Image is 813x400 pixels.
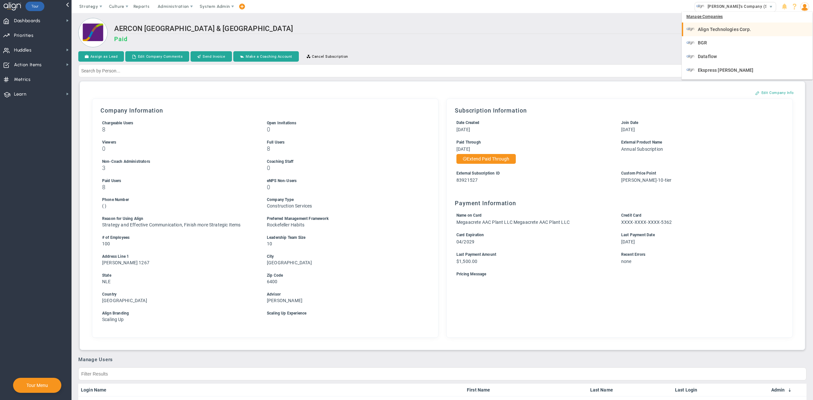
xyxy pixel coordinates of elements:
[78,367,806,380] input: Filter Results
[621,120,774,126] div: Join Date
[102,260,149,265] span: [PERSON_NAME] 1267
[621,146,663,152] span: Annual Subscription
[590,387,670,392] a: Last Name
[200,4,230,9] span: System Admin
[102,216,255,222] div: Reason for Using Align
[102,222,240,227] span: Strategy and Effective Communication, Finish more Strategic Items
[267,310,420,316] div: Scaling Up Experience
[621,212,774,219] div: Credit Card
[456,127,470,132] span: [DATE]
[800,2,809,11] img: 48978.Person.photo
[102,310,255,316] div: Align Branding
[105,203,106,208] span: )
[267,203,312,208] span: Construction Services
[456,154,516,164] button: Extend Paid Through
[686,25,695,33] img: 10991.Company.photo
[456,170,609,177] div: External Subscription ID
[267,222,304,227] span: Rockefeller Habits
[621,239,635,244] span: [DATE]
[81,387,462,392] a: Login Name
[102,241,110,246] span: 100
[158,4,189,9] span: Administration
[267,260,312,265] span: [GEOGRAPHIC_DATA]
[267,216,420,222] div: Preferred Management Framework
[267,121,297,125] span: Open Invitations
[675,387,706,392] a: Last Login
[78,64,806,77] input: Search by Person...
[696,2,704,10] img: 33318.Company.photo
[114,36,806,42] h3: Paid
[456,139,609,146] div: Paid Through
[456,252,609,258] div: Last Payment Amount
[14,14,40,28] span: Dashboards
[79,4,98,9] span: Strategy
[621,127,635,132] span: [DATE]
[102,298,147,303] span: [GEOGRAPHIC_DATA]
[102,140,116,145] span: Viewers
[102,197,255,203] div: Phone Number
[102,203,104,208] span: (
[14,43,32,57] span: Huddles
[621,232,774,238] div: Last Payment Date
[698,27,751,32] span: Align Technologies Corp.
[456,239,474,244] span: 04/2029
[102,178,121,183] span: Paid Users
[456,220,570,225] span: Megaacrete AAC Plant LLC Megaacrete AAC Plant LLC
[102,272,255,279] div: State
[267,279,278,284] span: 6400
[621,252,774,258] div: Recent Errors
[267,178,297,183] span: eNPS Non-Users
[102,146,255,152] h3: 0
[14,29,34,42] span: Priorities
[456,120,609,126] div: Date Created
[102,165,255,171] h3: 3
[704,2,783,11] span: [PERSON_NAME]'s Company (Sandbox)
[267,184,420,190] h3: 0
[682,11,812,23] div: Manage Companies
[267,272,420,279] div: Zip Code
[456,177,478,183] span: 83921527
[233,51,299,62] button: Make a Coaching Account
[78,357,806,362] h3: Manage Users
[456,232,609,238] div: Card Expiration
[102,184,255,190] h3: 8
[621,177,671,183] span: [PERSON_NAME]-10-tier
[102,254,255,260] div: Address Line 1
[14,73,31,86] span: Metrics
[456,212,609,219] div: Name on Card
[191,51,232,62] button: Send Invoice
[102,291,255,298] div: Country
[102,235,255,241] div: # of Employees
[102,159,150,164] span: Non-Coach Administrators
[102,120,133,125] label: Includes Users + Open Invitations, excludes Coaching Staff
[621,139,774,146] div: External Product Name
[267,254,420,260] div: City
[698,54,717,59] span: Dataflow
[102,317,124,322] span: Scaling Up
[125,51,189,62] button: Edit Company Comments
[300,51,355,62] button: Cancel Subscription
[102,121,133,125] span: Chargeable Users
[267,298,302,303] span: [PERSON_NAME]
[102,279,111,284] span: NLE
[102,126,255,132] h3: 8
[456,271,774,277] div: Pricing Message
[621,220,672,225] span: XXXX-XXXX-XXXX-5362
[456,146,470,152] span: [DATE]
[621,170,774,177] div: Custom Price Point
[267,159,293,164] span: Coaching Staff
[686,66,695,74] img: 31351.Company.photo
[749,87,800,98] button: Edit Company Info
[267,146,420,152] h3: 8
[78,18,108,47] img: Loading...
[267,140,285,145] span: Full Users
[78,51,124,62] button: Assign as Lead
[109,4,124,9] span: Culture
[100,107,430,114] h3: Company Information
[771,387,792,392] a: Admin
[455,200,784,207] h3: Payment Information
[455,107,784,114] h3: Subscription Information
[114,24,806,34] h2: AERCON [GEOGRAPHIC_DATA] & [GEOGRAPHIC_DATA]
[267,241,272,246] span: 10
[267,235,420,241] div: Leadership Team Size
